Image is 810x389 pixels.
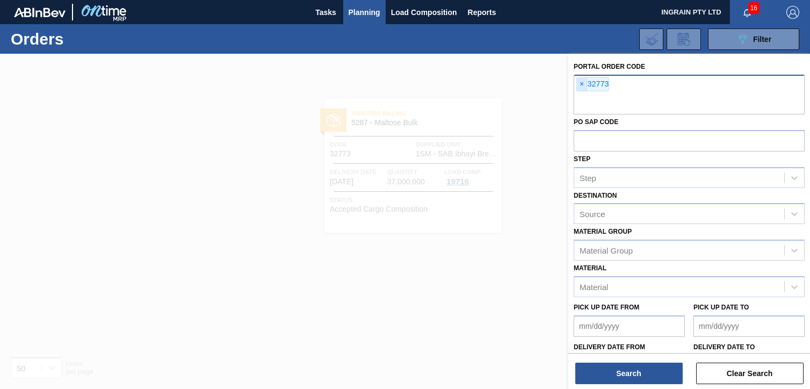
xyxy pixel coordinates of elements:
h1: Orders [11,33,164,45]
div: Material [580,282,608,291]
label: Delivery Date from [574,343,645,351]
span: Planning [349,6,380,19]
span: Reports [468,6,496,19]
input: mm/dd/yyyy [693,315,805,337]
img: Logout [786,6,799,19]
div: Step [580,173,596,182]
div: Import Order Negotiation [639,28,663,50]
button: Notifications [730,5,764,20]
span: Tasks [314,6,338,19]
button: Filter [708,28,799,50]
span: Filter [753,35,771,44]
label: Delivery Date to [693,343,755,351]
label: Pick up Date from [574,304,639,311]
label: Step [574,155,590,163]
div: Source [580,210,605,219]
label: Pick up Date to [693,304,749,311]
label: PO SAP Code [574,118,618,126]
label: Portal Order Code [574,63,645,70]
label: Material Group [574,228,632,235]
label: Destination [574,192,617,199]
div: 32773 [576,77,609,91]
input: mm/dd/yyyy [574,315,685,337]
span: × [577,78,587,91]
div: Material Group [580,246,633,255]
span: 16 [748,2,760,14]
img: TNhmsLtSVTkK8tSr43FrP2fwEKptu5GPRR3wAAAABJRU5ErkJggg== [14,8,66,17]
span: Load Composition [391,6,457,19]
label: Material [574,264,606,272]
div: Order Review Request [667,28,701,50]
